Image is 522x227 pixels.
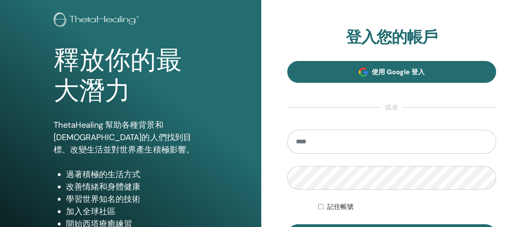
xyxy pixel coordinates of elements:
[66,194,140,204] font: 學習世界知名的技術
[327,203,353,211] font: 記住帳號
[54,46,182,105] font: 釋放你的最大潛力
[66,206,116,217] font: 加入全球社區
[318,202,496,212] div: 無限期地保持我的身份驗證狀態或直到我手動註銷
[66,169,140,180] font: 過著積極的生活方式
[372,68,424,76] font: 使用 Google 登入
[54,119,194,155] font: ThetaHealing 幫助各種背景和[DEMOGRAPHIC_DATA]的人們找到目標、改變生活並對世界產生積極影響。
[346,27,437,47] font: 登入您的帳戶
[66,181,140,192] font: 改善情緒和身體健康
[385,103,398,112] font: 或者
[287,61,496,83] a: 使用 Google 登入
